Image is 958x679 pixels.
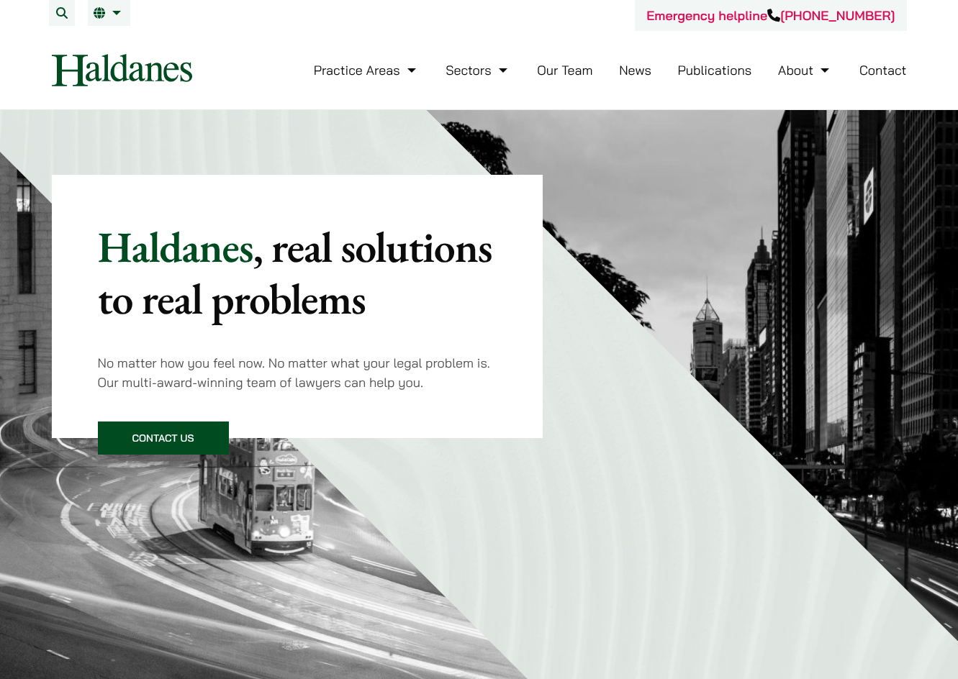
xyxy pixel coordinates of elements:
[98,219,492,327] mark: , real solutions to real problems
[537,62,592,78] a: Our Team
[619,62,651,78] a: News
[646,7,895,24] a: Emergency helpline[PHONE_NUMBER]
[98,421,229,455] a: Contact Us
[98,353,497,392] p: No matter how you feel now. No matter what your legal problem is. Our multi-award-winning team of...
[52,54,192,86] img: Logo of Haldanes
[314,62,420,78] a: Practice Areas
[446,62,510,78] a: Sectors
[98,221,497,324] p: Haldanes
[859,62,907,78] a: Contact
[778,62,833,78] a: About
[678,62,752,78] a: Publications
[94,7,125,19] a: EN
